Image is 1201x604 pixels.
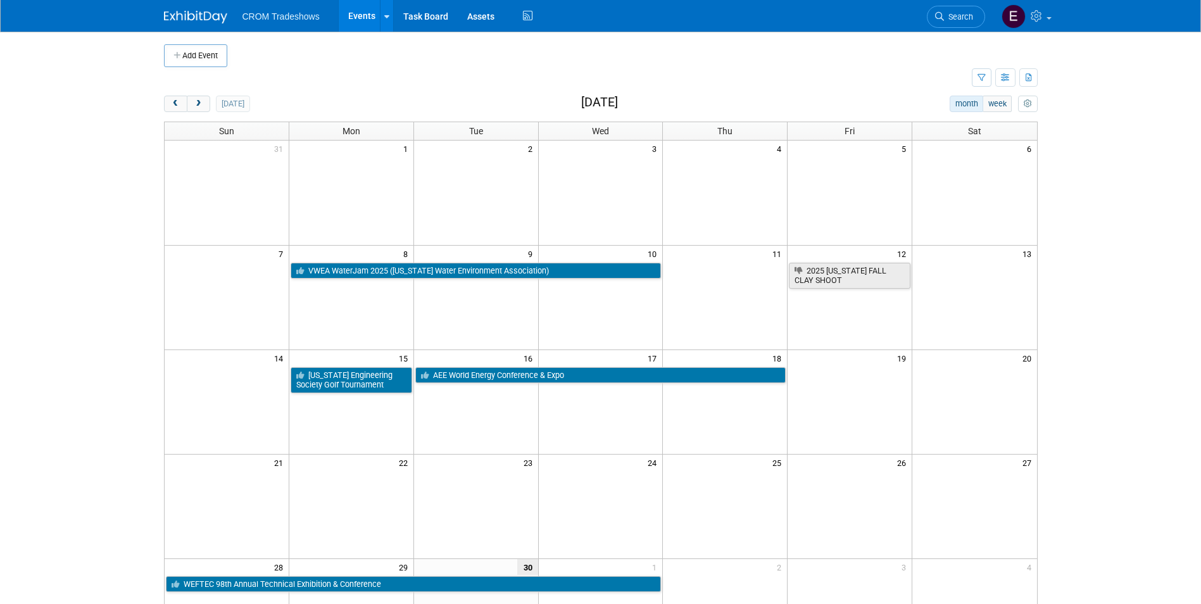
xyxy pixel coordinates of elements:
span: 24 [646,455,662,470]
a: AEE World Energy Conference & Expo [415,367,786,384]
span: 9 [527,246,538,261]
span: 14 [273,350,289,366]
span: 1 [402,141,413,156]
span: 3 [651,141,662,156]
span: Search [944,12,973,22]
a: WEFTEC 98th Annual Technical Exhibition & Conference [166,576,662,593]
span: 5 [900,141,912,156]
span: Fri [845,126,855,136]
span: Sat [968,126,981,136]
button: [DATE] [216,96,249,112]
a: Search [927,6,985,28]
span: 29 [398,559,413,575]
span: 13 [1021,246,1037,261]
button: week [983,96,1012,112]
span: 28 [273,559,289,575]
img: Emily Williams [1002,4,1026,28]
span: Thu [717,126,733,136]
img: ExhibitDay [164,11,227,23]
span: 22 [398,455,413,470]
span: 27 [1021,455,1037,470]
span: 21 [273,455,289,470]
h2: [DATE] [581,96,618,110]
a: 2025 [US_STATE] FALL CLAY SHOOT [789,263,910,289]
span: 10 [646,246,662,261]
span: 15 [398,350,413,366]
button: Add Event [164,44,227,67]
span: 20 [1021,350,1037,366]
span: 12 [896,246,912,261]
span: 16 [522,350,538,366]
span: 11 [771,246,787,261]
button: month [950,96,983,112]
span: Mon [343,126,360,136]
a: [US_STATE] Engineering Society Golf Tournament [291,367,412,393]
span: Wed [592,126,609,136]
a: VWEA WaterJam 2025 ([US_STATE] Water Environment Association) [291,263,662,279]
span: 2 [776,559,787,575]
span: Tue [469,126,483,136]
span: 31 [273,141,289,156]
span: 26 [896,455,912,470]
span: 19 [896,350,912,366]
button: prev [164,96,187,112]
span: 1 [651,559,662,575]
span: 3 [900,559,912,575]
span: 7 [277,246,289,261]
span: 30 [517,559,538,575]
button: next [187,96,210,112]
span: 4 [1026,559,1037,575]
span: CROM Tradeshows [242,11,320,22]
span: 4 [776,141,787,156]
span: 17 [646,350,662,366]
span: 6 [1026,141,1037,156]
i: Personalize Calendar [1024,100,1032,108]
span: 18 [771,350,787,366]
button: myCustomButton [1018,96,1037,112]
span: 2 [527,141,538,156]
span: 23 [522,455,538,470]
span: 8 [402,246,413,261]
span: 25 [771,455,787,470]
span: Sun [219,126,234,136]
